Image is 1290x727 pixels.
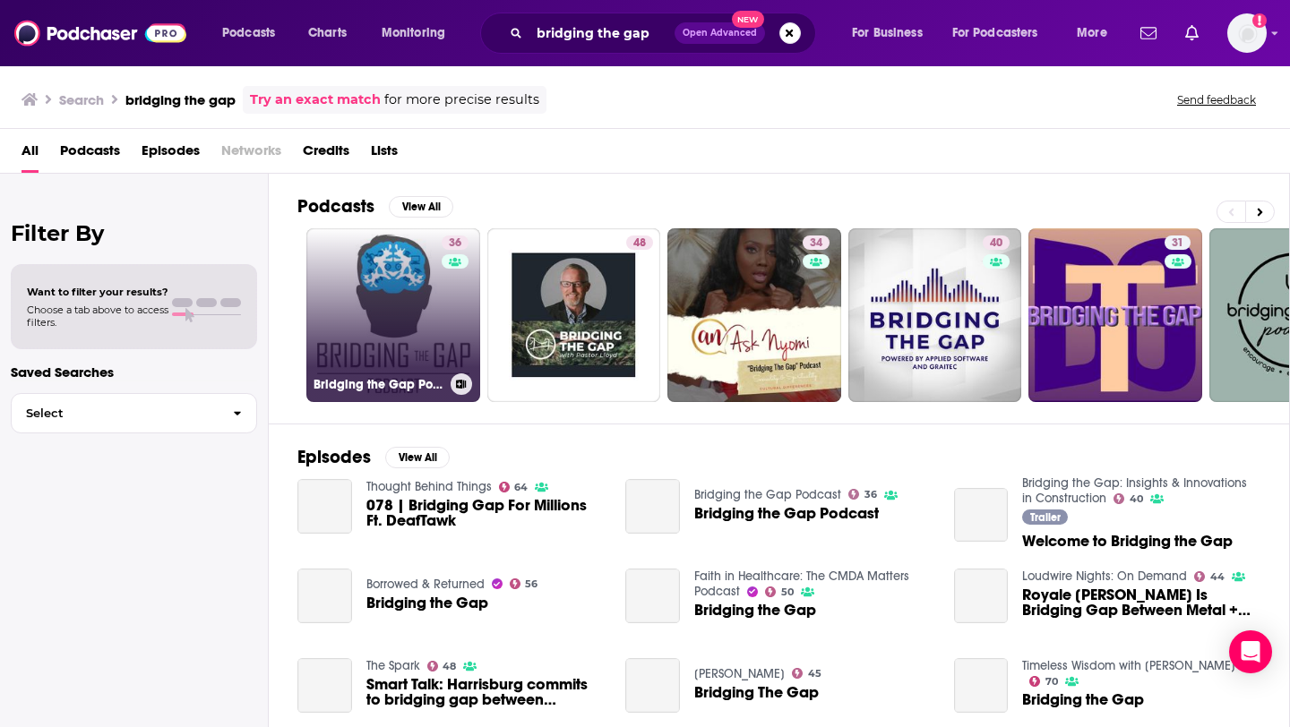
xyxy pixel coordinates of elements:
a: Bridging the Gap [297,569,352,623]
span: Open Advanced [683,29,757,38]
a: Thought Behind Things [366,479,492,494]
button: Select [11,393,257,433]
a: Try an exact match [250,90,381,110]
span: More [1077,21,1107,46]
span: 40 [1130,495,1143,503]
button: View All [389,196,453,218]
span: For Business [852,21,923,46]
a: Bridging the Gap [694,603,816,618]
button: open menu [1064,19,1130,47]
a: Welcome to Bridging the Gap [1022,534,1233,549]
a: 64 [499,482,529,492]
span: 64 [514,483,528,492]
span: Monitoring [382,21,445,46]
span: Logged in as elliesachs09 [1227,13,1267,53]
a: Charts [297,19,357,47]
a: 45 [792,668,821,679]
a: Welcome to Bridging the Gap [954,488,1009,543]
a: Bridging the Gap Podcast [694,506,879,521]
a: Credits [303,136,349,173]
a: Bridging the Gap [1022,692,1144,707]
a: Bridging the Gap [954,658,1009,713]
span: 44 [1210,573,1225,581]
a: 36 [442,235,469,250]
a: 70 [1029,676,1058,687]
button: open menu [369,19,469,47]
span: 36 [449,235,461,252]
p: Saved Searches [11,363,257,381]
a: 078 | Bridging Gap For Millions Ft. DeafTawk [366,498,605,528]
span: 31 [1172,235,1183,252]
a: Royale Lynn Is Bridging Gap Between Metal + Country [1022,587,1260,618]
span: Royale [PERSON_NAME] Is Bridging Gap Between Metal + Country [1022,587,1260,618]
span: Charts [308,21,347,46]
a: 31 [1028,228,1202,402]
a: Bridging The Gap [694,685,819,700]
a: The Spark [366,658,420,673]
a: 34 [803,235,830,250]
a: Faith in Healthcare: The CMDA Matters Podcast [694,569,909,599]
a: Borrowed & Returned [366,577,485,592]
a: 40 [848,228,1022,402]
button: open menu [941,19,1064,47]
div: Open Intercom Messenger [1229,630,1272,673]
span: 50 [781,588,794,596]
button: Open AdvancedNew [675,22,765,44]
a: 36 [848,489,877,500]
a: 44 [1194,571,1225,582]
a: 078 | Bridging Gap For Millions Ft. DeafTawk [297,479,352,534]
h3: bridging the gap [125,91,236,108]
a: 50 [765,586,794,597]
a: 48 [427,661,457,671]
a: 56 [510,578,538,589]
a: 34 [667,228,841,402]
div: Search podcasts, credits, & more... [497,13,833,54]
span: 40 [990,235,1002,252]
span: 36 [864,491,877,499]
a: 40 [983,235,1010,250]
span: 45 [808,670,821,678]
img: Podchaser - Follow, Share and Rate Podcasts [14,16,186,50]
button: open menu [839,19,945,47]
a: Lists [371,136,398,173]
img: User Profile [1227,13,1267,53]
a: Show notifications dropdown [1178,18,1206,48]
a: Smart Talk: Harrisburg commits to bridging gap between community and police [366,677,605,707]
span: for more precise results [384,90,539,110]
a: All [21,136,39,173]
button: Send feedback [1172,92,1261,107]
a: 31 [1165,235,1191,250]
a: Bridging the Gap Podcast [625,479,680,534]
button: View All [385,447,450,468]
span: New [732,11,764,28]
h2: Podcasts [297,195,374,218]
span: 48 [633,235,646,252]
h3: Bridging the Gap Podcast [314,377,443,392]
h3: Search [59,91,104,108]
span: 70 [1045,678,1058,686]
a: EpisodesView All [297,446,450,468]
a: 36Bridging the Gap Podcast [306,228,480,402]
span: Choose a tab above to access filters. [27,304,168,329]
h2: Filter By [11,220,257,246]
span: Networks [221,136,281,173]
a: PodcastsView All [297,195,453,218]
input: Search podcasts, credits, & more... [529,19,675,47]
span: 34 [810,235,822,252]
a: Episodes [142,136,200,173]
button: Show profile menu [1227,13,1267,53]
a: Podcasts [60,136,120,173]
a: Bridging the Gap [366,595,488,611]
span: Podcasts [222,21,275,46]
button: open menu [210,19,298,47]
